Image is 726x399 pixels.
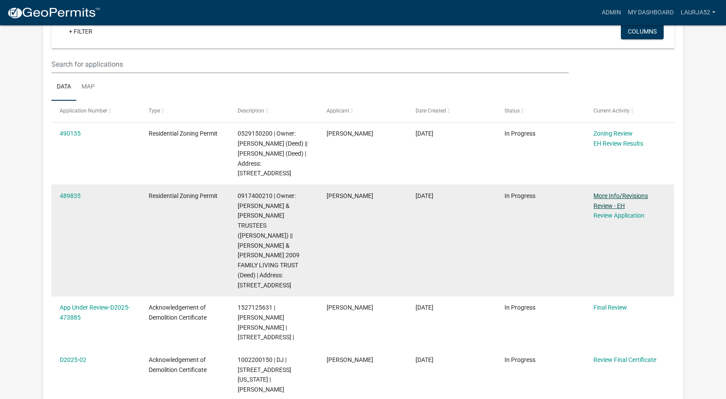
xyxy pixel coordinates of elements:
span: Application Number [60,108,107,114]
span: In Progress [504,304,535,311]
span: 0917400210 | Owner: HELLYER, DAVID L & CAROLYN J TRUSTEES (Deed) || HELLYER, DAVID L & CAROLYN J ... [238,192,300,289]
datatable-header-cell: Type [140,101,229,122]
button: Columns [621,24,664,39]
a: D2025-02 [60,356,86,363]
datatable-header-cell: Current Activity [585,101,674,122]
datatable-header-cell: Date Created [407,101,496,122]
a: Map [76,73,100,101]
span: In Progress [504,356,535,363]
a: App Under Review-D2025-473885 [60,304,130,321]
span: Adam Kaminski [327,130,373,137]
span: 09/04/2025 [416,356,433,363]
span: Residential Zoning Permit [149,130,218,137]
a: My Dashboard [624,4,677,21]
a: Admin [598,4,624,21]
span: 0529150200 | Owner: KAMINSKI, ADAM (Deed) || FRETWELL, HELEN (Deed) | Address: 3751 DEER RUN LN [238,130,307,177]
span: 10/08/2025 [416,192,433,199]
span: In Progress [504,130,535,137]
a: Data [51,73,76,101]
datatable-header-cell: Status [496,101,585,122]
span: Status [504,108,520,114]
span: 09/04/2025 [416,304,433,311]
a: 489835 [60,192,81,199]
span: 1527125631 | Matthew Daisy Cory | 428 Main Street | [238,304,294,341]
span: Acknowledgement of Demolition Certificate [149,356,207,373]
span: Type [149,108,160,114]
datatable-header-cell: Description [229,101,318,122]
a: 490135 [60,130,81,137]
span: Current Activity [593,108,630,114]
span: Applicant [327,108,349,114]
a: + Filter [62,24,99,39]
span: Greg Garrels [327,192,373,199]
span: 10/08/2025 [416,130,433,137]
span: Allie Hoffman [327,356,373,363]
span: 1002200150 | DJ | 22355 610TH AVE Nevada | Laura Johnston [238,356,291,393]
input: Search for applications [51,55,568,73]
datatable-header-cell: Applicant [318,101,407,122]
a: More Info/Revisions Review - EH [593,192,648,209]
datatable-header-cell: Application Number [51,101,140,122]
a: EH Review Results [593,140,643,147]
a: Final Review [593,304,627,311]
span: Acknowledgement of Demolition Certificate [149,304,207,321]
span: In Progress [504,192,535,199]
span: Laura Johnston [327,304,373,311]
a: Zoning Review [593,130,633,137]
a: Review Final Certificate [593,356,656,363]
span: Description [238,108,264,114]
span: Residential Zoning Permit [149,192,218,199]
span: Date Created [416,108,446,114]
a: Review Application [593,212,644,219]
a: laurja52 [677,4,719,21]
